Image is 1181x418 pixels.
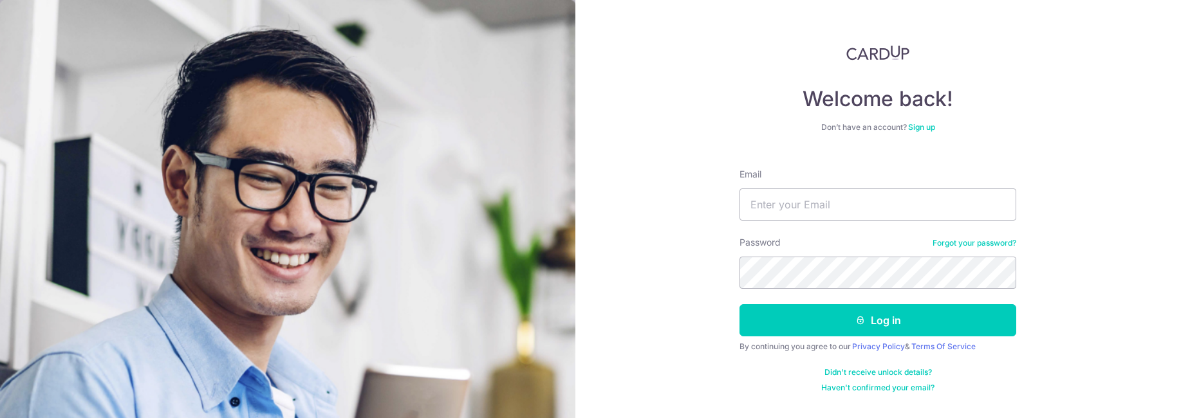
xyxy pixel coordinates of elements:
[739,236,781,249] label: Password
[739,188,1016,221] input: Enter your Email
[852,341,905,351] a: Privacy Policy
[739,341,1016,352] div: By continuing you agree to our &
[739,86,1016,112] h4: Welcome back!
[908,122,935,132] a: Sign up
[824,367,932,377] a: Didn't receive unlock details?
[846,45,909,60] img: CardUp Logo
[739,168,761,181] label: Email
[739,122,1016,132] div: Don’t have an account?
[933,238,1016,248] a: Forgot your password?
[739,304,1016,336] button: Log in
[821,383,935,393] a: Haven't confirmed your email?
[911,341,976,351] a: Terms Of Service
